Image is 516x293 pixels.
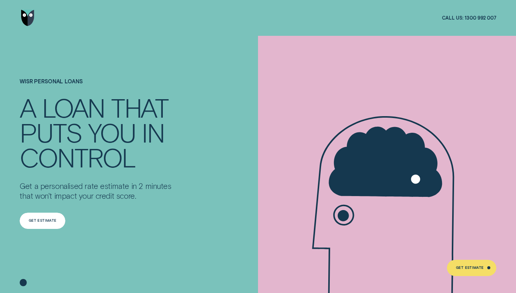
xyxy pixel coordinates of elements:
a: Call us:1300 992 007 [442,15,496,21]
div: YOU [88,120,135,144]
div: Get Estimate [29,219,57,222]
span: Call us: [442,15,463,21]
a: Get Estimate [20,213,65,229]
h4: A LOAN THAT PUTS YOU IN CONTROL [20,95,175,170]
div: PUTS [20,120,82,144]
h1: Wisr Personal Loans [20,78,175,95]
div: A [20,95,36,120]
span: 1300 992 007 [465,15,496,21]
img: Wisr [21,10,35,26]
a: Get Estimate [447,260,496,276]
div: LOAN [42,95,105,120]
div: CONTROL [20,144,135,169]
div: IN [142,120,164,144]
p: Get a personalised rate estimate in 2 minutes that won't impact your credit score. [20,181,175,201]
div: THAT [111,95,168,120]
